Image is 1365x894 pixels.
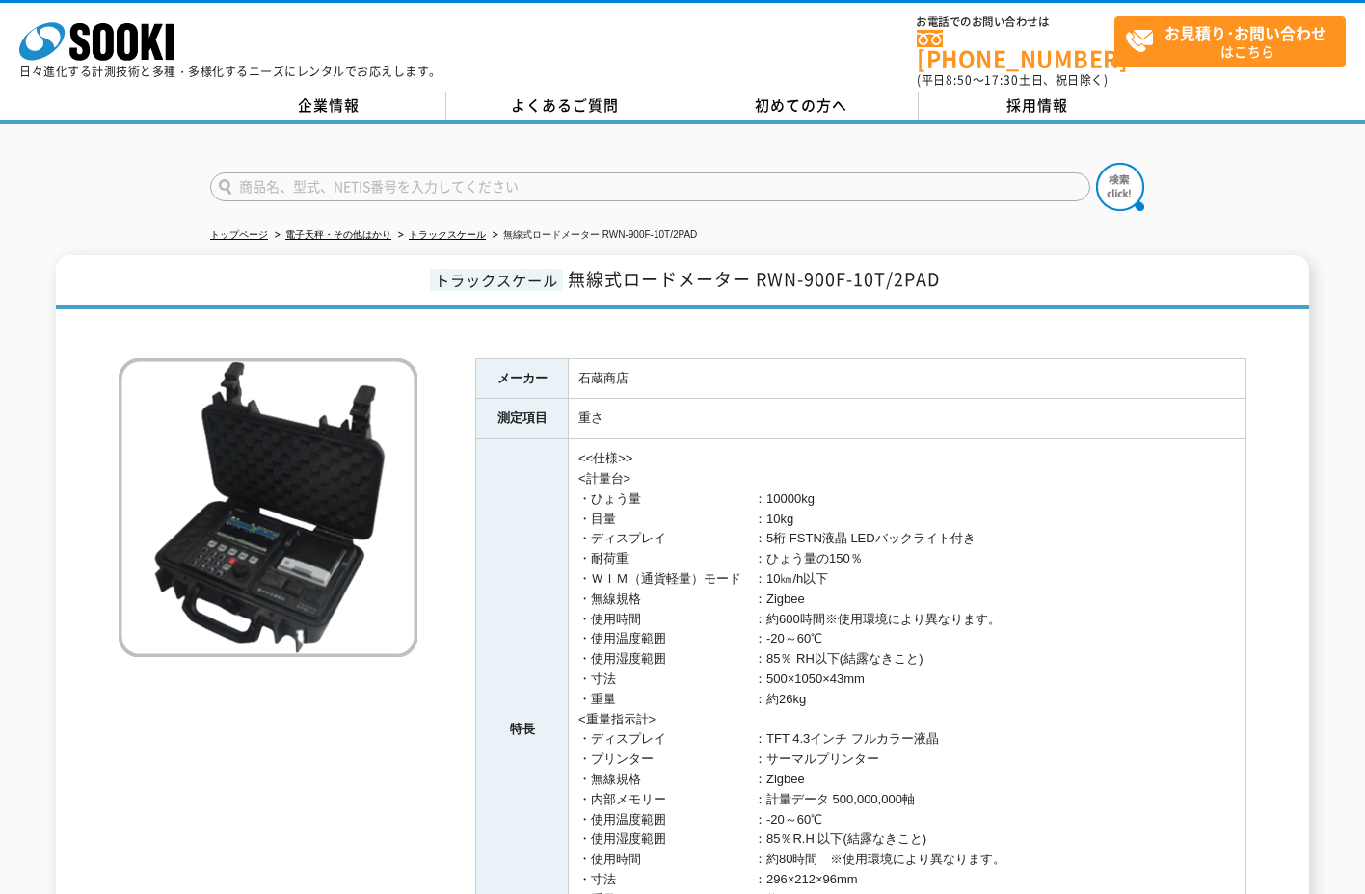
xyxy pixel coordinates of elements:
[1125,17,1345,66] span: はこちら
[1164,21,1326,44] strong: お見積り･お問い合わせ
[476,399,569,439] th: 測定項目
[210,229,268,240] a: トップページ
[984,71,1019,89] span: 17:30
[569,399,1246,439] td: 重さ
[409,229,486,240] a: トラックスケール
[210,92,446,120] a: 企業情報
[946,71,973,89] span: 8:50
[1114,16,1346,67] a: お見積り･お問い合わせはこちら
[210,172,1090,201] input: 商品名、型式、NETIS番号を入力してください
[19,66,442,77] p: 日々進化する計測技術と多種・多様化するニーズにレンタルでお応えします。
[917,71,1108,89] span: (平日 ～ 土日、祝日除く)
[446,92,682,120] a: よくあるご質問
[568,266,940,292] span: 無線式ロードメーター RWN-900F-10T/2PAD
[489,225,697,246] li: 無線式ロードメーター RWN-900F-10T/2PAD
[917,16,1114,28] span: お電話でのお問い合わせは
[430,269,563,291] span: トラックスケール
[682,92,919,120] a: 初めての方へ
[919,92,1155,120] a: 採用情報
[755,94,847,116] span: 初めての方へ
[1096,163,1144,211] img: btn_search.png
[476,358,569,399] th: メーカー
[569,358,1246,399] td: 石蔵商店
[917,30,1114,69] a: [PHONE_NUMBER]
[285,229,391,240] a: 電子天秤・その他はかり
[119,358,417,657] img: 無線式ロードメーター RWN-900F-10T/2PAD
